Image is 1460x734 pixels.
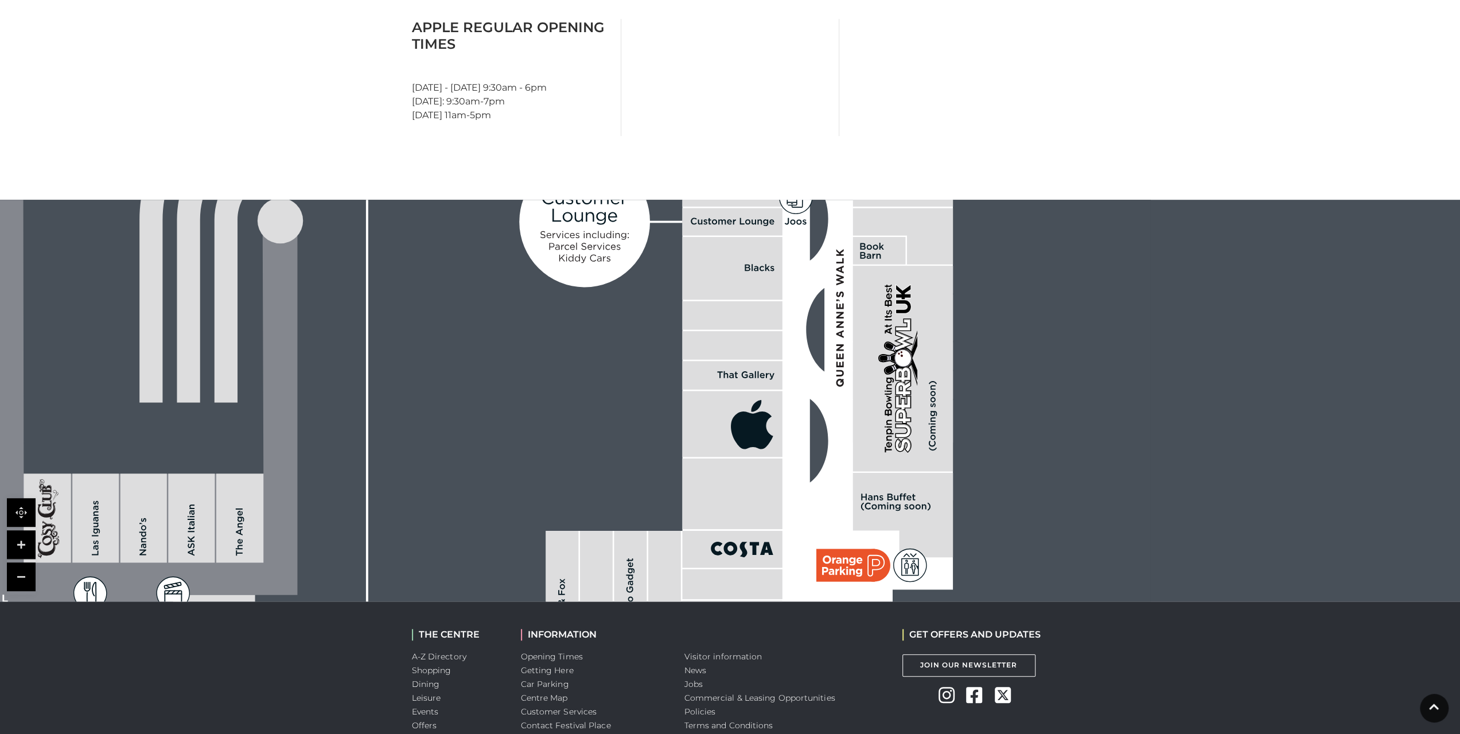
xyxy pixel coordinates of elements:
a: Jobs [684,679,703,689]
a: Shopping [412,665,451,675]
a: Offers [412,720,437,731]
a: Commercial & Leasing Opportunities [684,693,835,703]
div: [DATE] - [DATE] 9:30am - 6pm [DATE]: 9:30am-7pm [DATE] 11am-5pm [403,19,621,136]
h3: Apple Regular Opening Times [412,19,612,52]
a: Visitor information [684,651,762,662]
h2: GET OFFERS AND UPDATES [902,629,1041,640]
a: Dining [412,679,440,689]
a: Leisure [412,693,441,703]
a: Customer Services [521,706,597,717]
a: Opening Times [521,651,583,662]
a: Car Parking [521,679,569,689]
a: Centre Map [521,693,568,703]
h2: INFORMATION [521,629,667,640]
a: Contact Festival Place [521,720,611,731]
h2: THE CENTRE [412,629,504,640]
a: Events [412,706,439,717]
a: A-Z Directory [412,651,466,662]
a: Join Our Newsletter [902,654,1035,677]
a: News [684,665,706,675]
a: Policies [684,706,716,717]
a: Terms and Conditions [684,720,773,731]
a: Getting Here [521,665,574,675]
